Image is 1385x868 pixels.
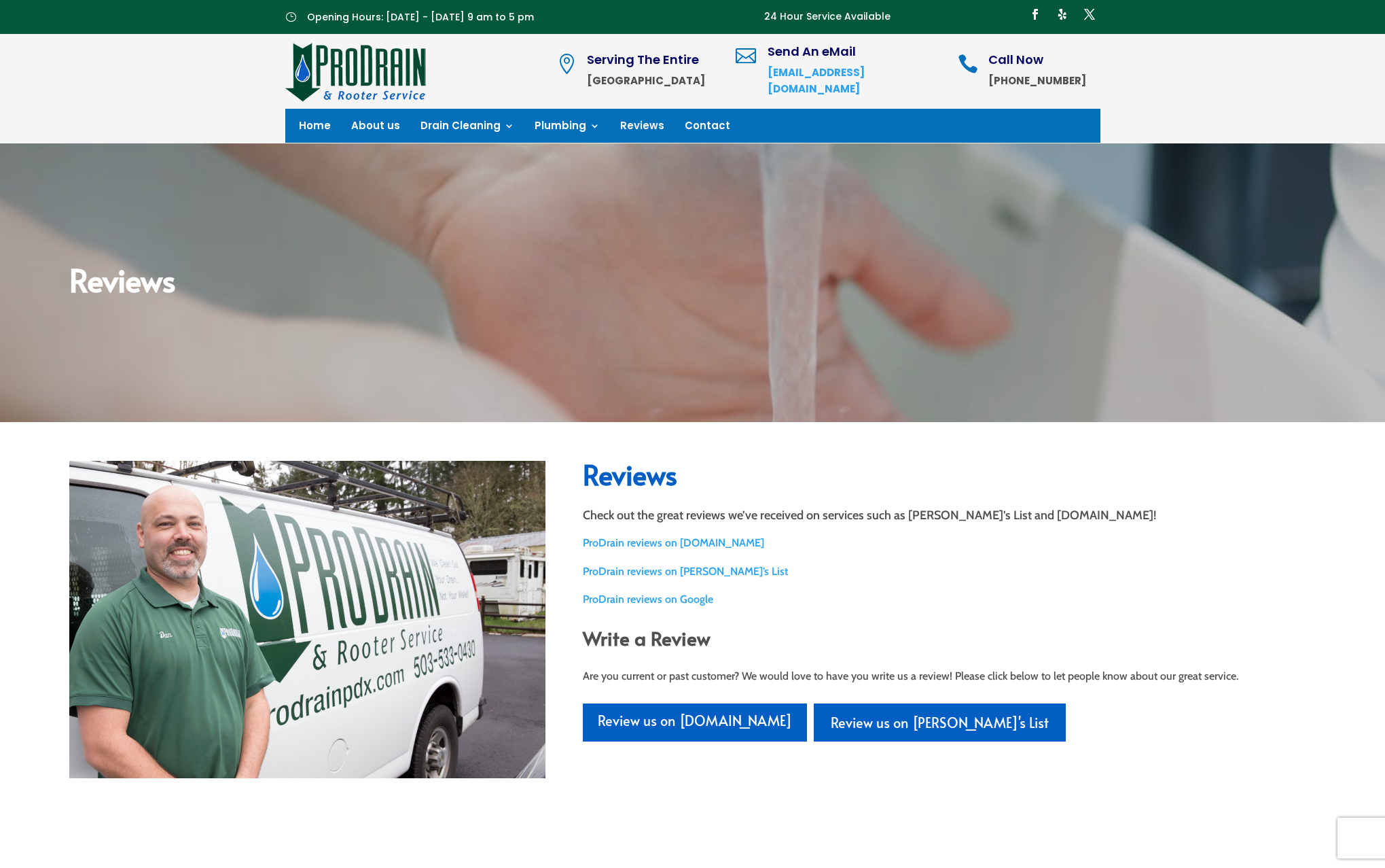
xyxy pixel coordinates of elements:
a: Drain Cleaning [420,121,514,136]
a: ProDrain reviews on [DOMAIN_NAME] [583,536,764,549]
span:  [958,54,978,74]
a: Review us on [DOMAIN_NAME] [583,704,807,742]
a: About us [351,121,400,136]
h2: Reviews [69,264,1316,302]
a: Contact [685,121,730,136]
span: Send An eMail [768,43,856,60]
span: Call Now [988,51,1043,68]
span: Opening Hours: [DATE] - [DATE] 9 am to 5 pm [307,10,534,24]
a: Follow on X [1079,3,1100,25]
span:  [556,54,577,74]
a: ProDrain reviews on Google [583,593,713,606]
p: 24 Hour Service Available [764,9,891,25]
span: Serving The Entire [587,51,699,68]
p: Check out the great reviews we’ve received on services such as [PERSON_NAME]’s List and [DOMAIN_N... [583,507,1316,523]
a: Reviews [620,121,664,136]
a: ProDrain reviews on [PERSON_NAME]’s List [583,565,788,578]
a: Follow on Yelp [1051,3,1073,25]
img: _MG_4155_1 [69,461,545,778]
strong: [PHONE_NUMBER] [988,73,1086,88]
a: Follow on Facebook [1024,3,1046,25]
span:  [736,46,756,66]
span: } [285,12,296,22]
a: Home [299,121,331,136]
h2: Reviews [583,461,1316,495]
a: [EMAIL_ADDRESS][DOMAIN_NAME] [768,65,865,96]
p: Are you current or past customer? We would love to have you write us a review! Please click below... [583,668,1316,684]
a: Review us on [PERSON_NAME]'s List [814,704,1066,742]
a: Plumbing [535,121,600,136]
img: site-logo-100h [285,41,427,102]
h2: Write a Review [583,627,1316,657]
strong: [GEOGRAPHIC_DATA] [587,73,705,88]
